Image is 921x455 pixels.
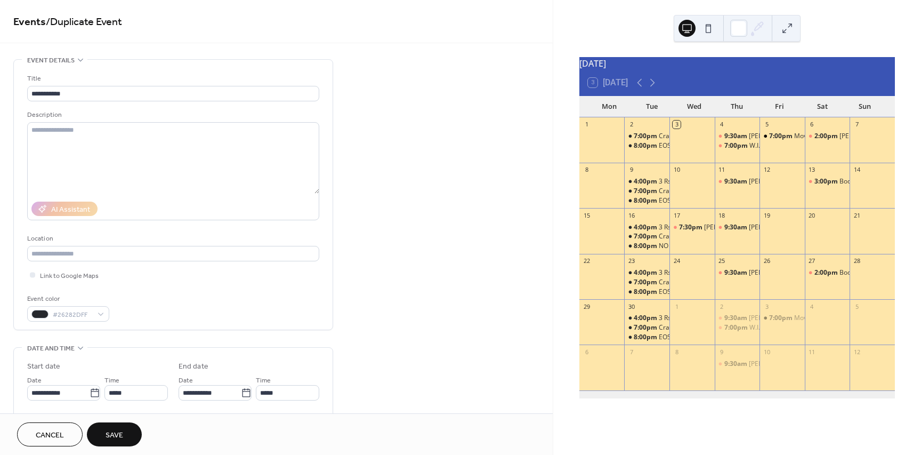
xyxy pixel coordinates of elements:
div: [PERSON_NAME] [DEMOGRAPHIC_DATA] Service [749,268,894,277]
div: Booked [839,177,862,186]
div: [PERSON_NAME] [DEMOGRAPHIC_DATA] Service [749,314,894,323]
div: 17 [673,211,681,219]
div: 28 [853,257,861,265]
div: 22 [583,257,591,265]
span: 9:30am [724,314,749,323]
button: Save [87,422,142,446]
div: 4 [718,121,726,129]
span: 4:00pm [634,268,659,277]
div: Milner Church Service [715,132,760,141]
span: 7:00pm [724,141,749,150]
span: 8:00pm [634,333,659,342]
div: EOSM [624,288,669,297]
div: Craft [659,132,674,141]
div: 21 [853,211,861,219]
div: [PERSON_NAME] [DEMOGRAPHIC_DATA] Service [749,360,894,369]
div: EOSM [624,196,669,205]
div: 30 [627,302,635,310]
div: Movie night [794,314,829,323]
div: 7 [627,348,635,356]
div: Craft [624,132,669,141]
div: 27 [808,257,816,265]
div: Hatton Show entries [805,132,850,141]
div: Fri [758,96,801,117]
div: Thu [716,96,758,117]
div: 20 [808,211,816,219]
div: Movie night [760,132,805,141]
div: 15 [583,211,591,219]
span: Save [106,430,123,441]
div: [PERSON_NAME] Meeting [704,223,780,232]
div: Booked [839,268,862,277]
div: Booked [805,268,850,277]
span: 7:00pm [769,132,794,141]
div: 3 Rs Booked [659,268,695,277]
div: 3 Rs Booked [624,223,669,232]
div: Milner Church Service [715,177,760,186]
span: 7:00pm [769,314,794,323]
div: Craft [659,278,674,287]
span: 9:30am [724,223,749,232]
a: Cancel [17,422,83,446]
span: 9:30am [724,177,749,186]
span: 2:00pm [814,132,839,141]
span: Time [104,375,119,386]
div: 7 [853,121,861,129]
div: W.I. [749,323,760,332]
div: [PERSON_NAME] [DEMOGRAPHIC_DATA] Service [749,177,894,186]
div: Tue [631,96,673,117]
div: 6 [808,121,816,129]
div: 11 [718,166,726,174]
div: Milner Meeting [669,223,715,232]
div: Milner Church Service [715,223,760,232]
a: Events [13,12,46,33]
span: 4:00pm [634,177,659,186]
span: 7:00pm [634,132,659,141]
span: 8:00pm [634,196,659,205]
div: EOSM [624,141,669,150]
div: Movie night [760,314,805,323]
div: 11 [808,348,816,356]
span: Cancel [36,430,64,441]
div: Start date [27,361,60,372]
div: Craft [624,187,669,196]
span: 7:30pm [679,223,704,232]
div: 25 [718,257,726,265]
div: W.I. [749,141,760,150]
div: Craft [659,232,674,241]
div: EOSM [659,288,677,297]
div: Wed [673,96,716,117]
span: 7:00pm [634,323,659,332]
div: 3 Rs Booked [659,314,695,323]
div: Craft [624,323,669,332]
div: Craft [624,278,669,287]
div: 3 [673,121,681,129]
div: End date [179,361,208,372]
span: 7:00pm [634,278,659,287]
div: Location [27,233,317,244]
div: 13 [808,166,816,174]
span: 9:30am [724,268,749,277]
div: Title [27,73,317,84]
div: Description [27,109,317,121]
div: 9 [718,348,726,356]
div: NO EOSM [624,242,669,251]
div: [DATE] [579,57,895,70]
div: Sat [801,96,844,117]
span: / Duplicate Event [46,12,122,33]
span: Link to Google Maps [40,270,99,282]
div: 2 [627,121,635,129]
div: 9 [627,166,635,174]
div: 14 [853,166,861,174]
span: Event details [27,55,75,66]
div: Craft [624,232,669,241]
span: 9:30am [724,360,749,369]
div: 3 [763,302,771,310]
div: Craft [659,187,674,196]
div: 6 [583,348,591,356]
span: Date and time [27,343,75,354]
div: 12 [763,166,771,174]
div: [PERSON_NAME] [DEMOGRAPHIC_DATA] Service [749,132,894,141]
span: 9:30am [724,132,749,141]
div: 3 Rs Booked [624,177,669,186]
